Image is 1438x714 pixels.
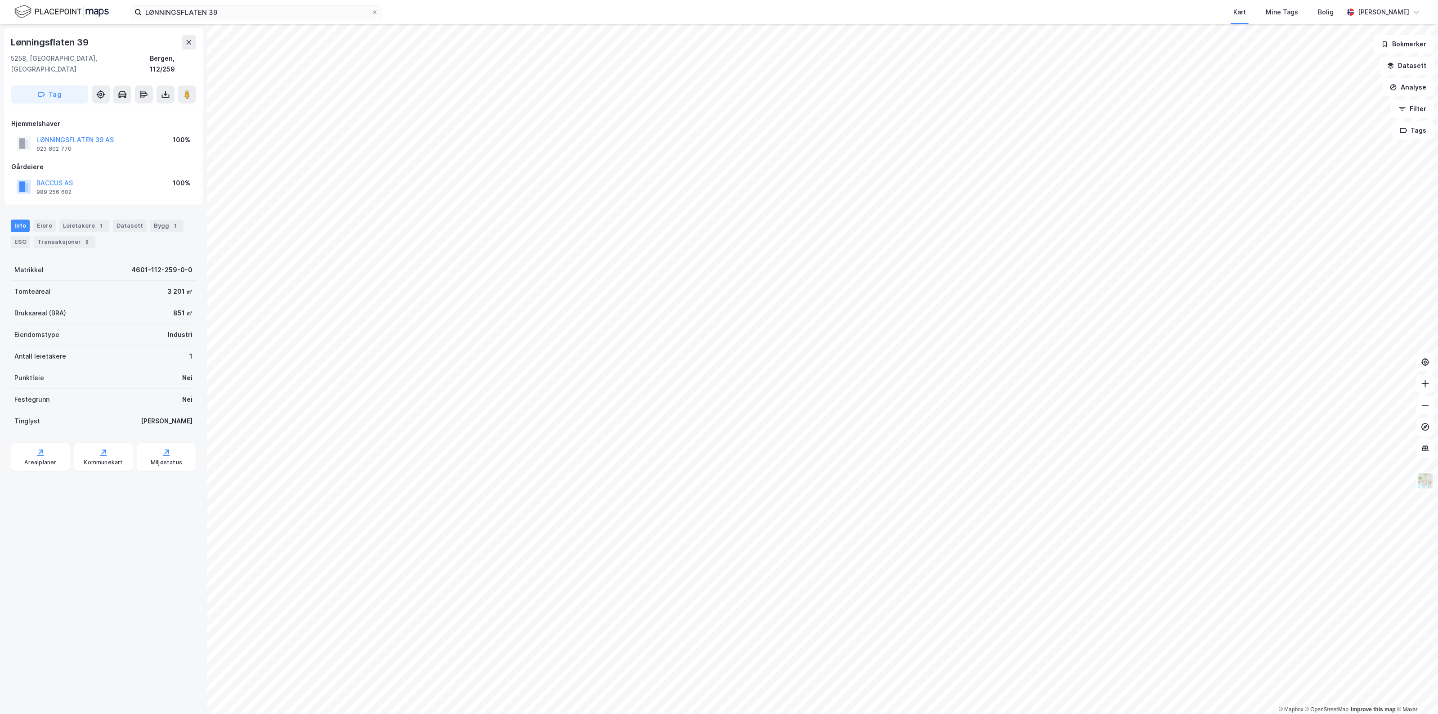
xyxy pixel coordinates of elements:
[150,220,184,232] div: Bygg
[1351,706,1396,713] a: Improve this map
[11,53,150,75] div: 5258, [GEOGRAPHIC_DATA], [GEOGRAPHIC_DATA]
[1305,706,1349,713] a: OpenStreetMap
[11,118,196,129] div: Hjemmelshaver
[173,308,193,319] div: 851 ㎡
[59,220,109,232] div: Leietakere
[14,351,66,362] div: Antall leietakere
[182,373,193,383] div: Nei
[1266,7,1298,18] div: Mine Tags
[11,85,88,103] button: Tag
[182,394,193,405] div: Nei
[150,53,196,75] div: Bergen, 112/259
[1380,57,1434,75] button: Datasett
[131,265,193,275] div: 4601-112-259-0-0
[142,5,371,19] input: Søk på adresse, matrikkel, gårdeiere, leietakere eller personer
[113,220,147,232] div: Datasett
[11,35,90,49] div: Lønningsflaten 39
[36,145,72,153] div: 923 802 770
[14,394,49,405] div: Festegrunn
[33,220,56,232] div: Eiere
[14,265,44,275] div: Matrikkel
[24,459,56,466] div: Arealplaner
[97,221,106,230] div: 1
[173,178,190,189] div: 100%
[189,351,193,362] div: 1
[11,236,30,248] div: ESG
[1374,35,1434,53] button: Bokmerker
[14,286,50,297] div: Tomteareal
[11,162,196,172] div: Gårdeiere
[1417,472,1434,489] img: Z
[1393,671,1438,714] iframe: Chat Widget
[141,416,193,427] div: [PERSON_NAME]
[11,220,30,232] div: Info
[1393,121,1434,139] button: Tags
[14,416,40,427] div: Tinglyst
[14,373,44,383] div: Punktleie
[83,238,92,247] div: 8
[14,4,109,20] img: logo.f888ab2527a4732fd821a326f86c7f29.svg
[1358,7,1409,18] div: [PERSON_NAME]
[1318,7,1334,18] div: Bolig
[34,236,95,248] div: Transaksjoner
[151,459,182,466] div: Miljøstatus
[167,286,193,297] div: 3 201 ㎡
[173,135,190,145] div: 100%
[171,221,180,230] div: 1
[1233,7,1246,18] div: Kart
[14,329,59,340] div: Eiendomstype
[36,189,72,196] div: 989 256 602
[84,459,123,466] div: Kommunekart
[14,308,66,319] div: Bruksareal (BRA)
[168,329,193,340] div: Industri
[1391,100,1434,118] button: Filter
[1279,706,1304,713] a: Mapbox
[1382,78,1434,96] button: Analyse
